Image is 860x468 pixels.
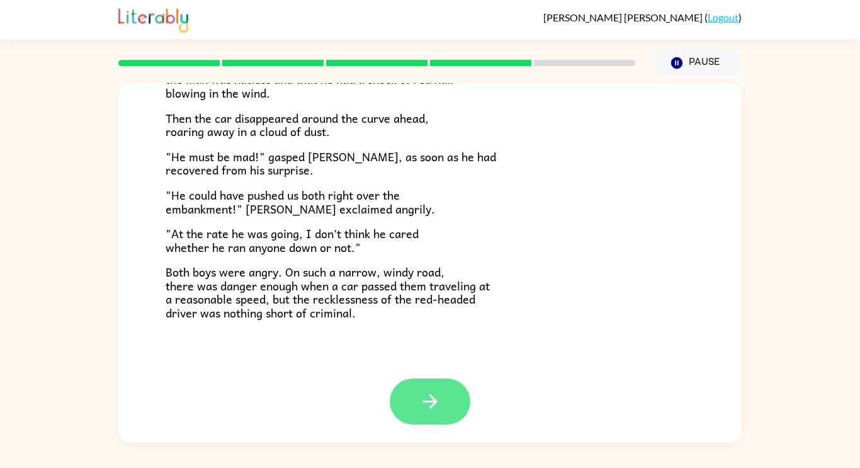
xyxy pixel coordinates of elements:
[118,5,188,33] img: Literably
[166,224,419,256] span: "At the rate he was going, I don't think he cared whether he ran anyone down or not."
[708,11,738,23] a: Logout
[543,11,704,23] span: [PERSON_NAME] [PERSON_NAME]
[166,263,490,322] span: Both boys were angry. On such a narrow, windy road, there was danger enough when a car passed the...
[166,109,429,141] span: Then the car disappeared around the curve ahead, roaring away in a cloud of dust.
[166,147,496,180] span: "He must be mad!" gasped [PERSON_NAME], as soon as he had recovered from his surprise.
[650,49,742,77] button: Pause
[166,186,435,218] span: "He could have pushed us both right over the embankment!" [PERSON_NAME] exclaimed angrily.
[543,11,742,23] div: ( )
